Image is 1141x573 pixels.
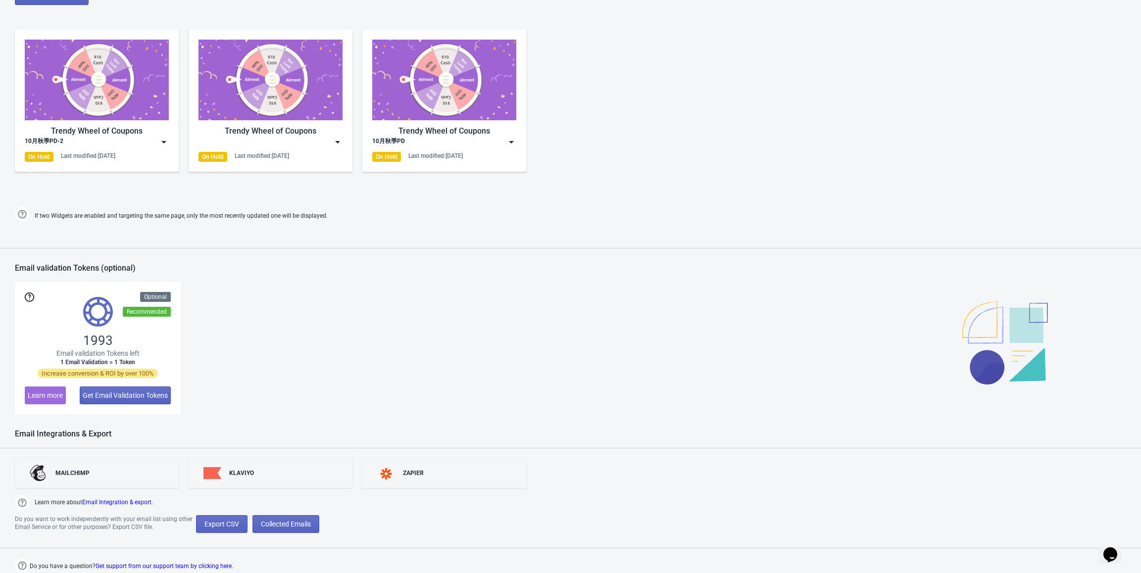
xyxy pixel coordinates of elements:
[35,498,153,510] span: Learn more about .
[203,467,221,479] img: klaviyo.png
[28,391,63,399] span: Learn more
[235,152,289,160] div: Last modified: [DATE]
[372,40,516,120] img: trendy_game.png
[83,391,168,399] span: Get Email Validation Tokens
[140,292,171,302] div: Optional
[506,137,516,147] img: dropdown.png
[377,468,395,479] img: zapier.svg
[30,560,233,572] span: Do you have a question?
[25,125,169,137] div: Trendy Wheel of Coupons
[25,40,169,120] img: trendy_game.png
[96,563,233,570] a: Get support from our support team by clicking here.
[25,152,53,162] div: On Hold
[962,301,1048,384] img: illustration.svg
[38,369,158,378] span: Increase conversion & ROI by over 100%
[80,386,171,404] button: Get Email Validation Tokens
[372,152,401,162] div: On Hold
[15,207,30,222] img: help.png
[204,520,239,528] span: Export CSV
[408,152,463,160] div: Last modified: [DATE]
[1099,533,1131,563] iframe: chat widget
[15,495,30,510] img: help.png
[56,348,140,358] span: Email validation Tokens left
[333,137,343,147] img: dropdown.png
[198,125,343,137] div: Trendy Wheel of Coupons
[403,469,424,477] div: ZAPIER
[25,137,63,147] div: 10月秋季PD-2
[15,558,30,573] img: help.png
[83,333,113,348] span: 1993
[83,297,113,327] img: tokens.svg
[198,152,227,162] div: On Hold
[123,307,171,317] div: Recommended
[261,520,311,528] span: Collected Emails
[30,465,48,481] img: mailchimp.png
[25,386,66,404] button: Learn more
[372,137,405,147] div: 10月秋季PD
[198,40,343,120] img: trendy_game.png
[229,469,254,477] div: KLAVIYO
[82,499,151,506] a: Email Integration & export
[35,208,328,224] span: If two Widgets are enabled and targeting the same page, only the most recently updated one will b...
[60,358,135,366] span: 1 Email Validation = 1 Token
[159,137,169,147] img: dropdown.png
[15,515,196,533] div: Do you want to work independently with your email list using other Email Service or for other pur...
[372,125,516,137] div: Trendy Wheel of Coupons
[55,469,90,477] div: MAILCHIMP
[61,152,115,160] div: Last modified: [DATE]
[196,515,248,533] button: Export CSV
[252,515,319,533] button: Collected Emails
